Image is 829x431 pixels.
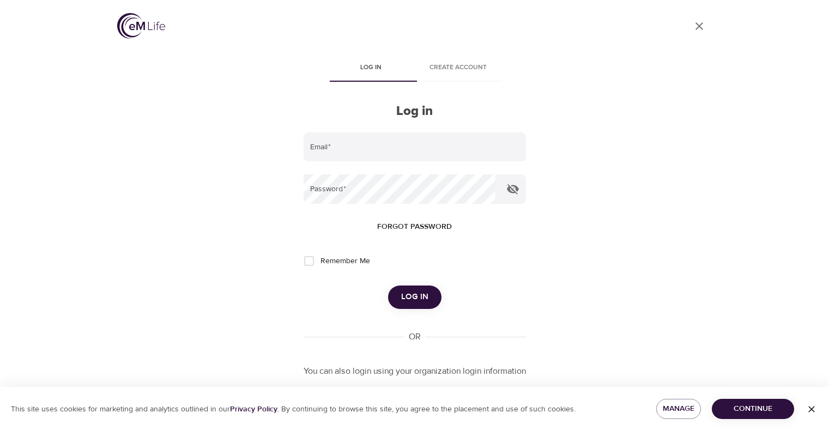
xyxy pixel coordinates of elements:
span: Log in [401,290,428,304]
a: close [686,13,712,39]
div: OR [404,331,425,343]
span: Log in [334,62,408,74]
img: logo [117,13,165,39]
button: Log in [388,286,441,308]
span: Continue [721,402,785,416]
span: Create account [421,62,495,74]
button: Continue [712,399,794,419]
div: disabled tabs example [304,56,526,82]
p: You can also login using your organization login information [304,365,526,378]
h2: Log in [304,104,526,119]
span: Forgot password [377,220,452,234]
span: Manage [665,402,693,416]
span: Remember Me [320,256,370,267]
a: Privacy Policy [230,404,277,414]
button: Manage [656,399,701,419]
button: Forgot password [373,217,456,237]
